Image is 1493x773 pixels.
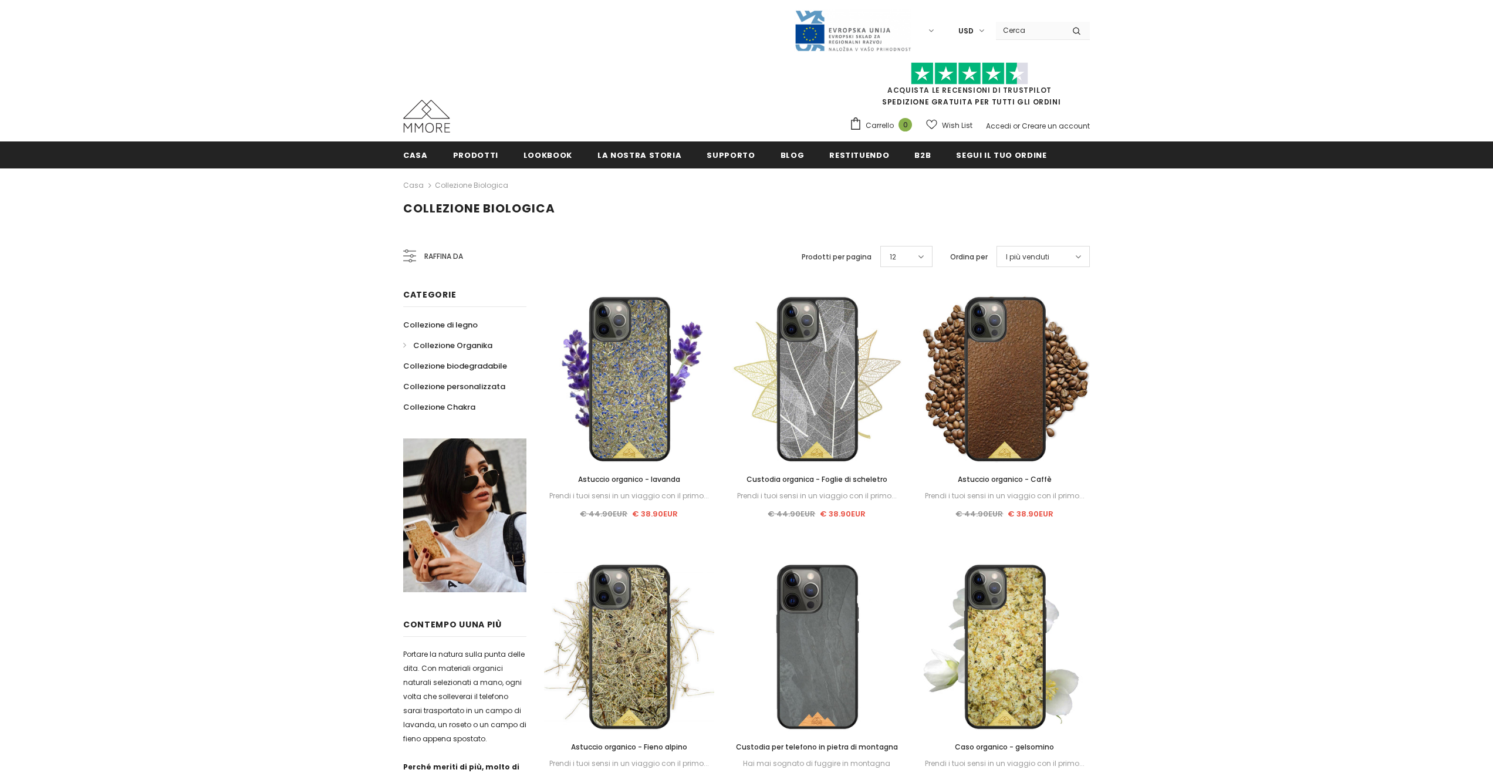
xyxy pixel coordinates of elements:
[890,251,896,263] span: 12
[544,757,714,770] div: Prendi i tuoi sensi in un viaggio con il primo...
[403,335,492,356] a: Collezione Organika
[403,289,456,301] span: Categorie
[996,22,1063,39] input: Search Site
[1008,508,1053,519] span: € 38.90EUR
[926,115,972,136] a: Wish List
[403,356,507,376] a: Collezione biodegradabile
[523,150,572,161] span: Lookbook
[794,9,911,52] img: Javni Razpis
[707,150,755,161] span: supporto
[424,250,463,263] span: Raffina da
[746,474,887,484] span: Custodia organica - Foglie di scheletro
[453,141,498,168] a: Prodotti
[435,180,508,190] a: Collezione biologica
[403,319,478,330] span: Collezione di legno
[781,150,805,161] span: Blog
[403,647,526,746] p: Portare la natura sulla punta delle dita. Con materiali organici naturali selezionati a mano, ogn...
[403,100,450,133] img: Casi MMORE
[849,117,918,134] a: Carrello 0
[580,508,627,519] span: € 44.90EUR
[866,120,894,131] span: Carrello
[887,85,1052,95] a: Acquista le recensioni di TrustPilot
[403,150,428,161] span: Casa
[829,150,889,161] span: Restituendo
[403,397,475,417] a: Collezione Chakra
[898,118,912,131] span: 0
[911,62,1028,85] img: Fidati di Pilot Stars
[955,508,1003,519] span: € 44.90EUR
[732,473,902,486] a: Custodia organica - Foglie di scheletro
[403,141,428,168] a: Casa
[794,25,911,35] a: Javni Razpis
[802,251,872,263] label: Prodotti per pagina
[453,150,498,161] span: Prodotti
[413,340,492,351] span: Collezione Organika
[956,150,1046,161] span: Segui il tuo ordine
[958,474,1052,484] span: Astuccio organico - Caffè
[544,490,714,502] div: Prendi i tuoi sensi in un viaggio con il primo...
[920,741,1090,754] a: Caso organico - gelsomino
[1013,121,1020,131] span: or
[403,381,505,392] span: Collezione personalizzata
[403,315,478,335] a: Collezione di legno
[768,508,815,519] span: € 44.90EUR
[571,742,687,752] span: Astuccio organico - Fieno alpino
[950,251,988,263] label: Ordina per
[914,150,931,161] span: B2B
[1022,121,1090,131] a: Creare un account
[958,25,974,37] span: USD
[849,67,1090,107] span: SPEDIZIONE GRATUITA PER TUTTI GLI ORDINI
[920,490,1090,502] div: Prendi i tuoi sensi in un viaggio con il primo...
[942,120,972,131] span: Wish List
[403,178,424,193] a: Casa
[956,141,1046,168] a: Segui il tuo ordine
[920,757,1090,770] div: Prendi i tuoi sensi in un viaggio con il primo...
[597,150,681,161] span: La nostra storia
[578,474,680,484] span: Astuccio organico - lavanda
[523,141,572,168] a: Lookbook
[820,508,866,519] span: € 38.90EUR
[732,741,902,754] a: Custodia per telefono in pietra di montagna
[955,742,1054,752] span: Caso organico - gelsomino
[632,508,678,519] span: € 38.90EUR
[544,473,714,486] a: Astuccio organico - lavanda
[597,141,681,168] a: La nostra storia
[403,376,505,397] a: Collezione personalizzata
[736,742,898,752] span: Custodia per telefono in pietra di montagna
[781,141,805,168] a: Blog
[544,741,714,754] a: Astuccio organico - Fieno alpino
[707,141,755,168] a: supporto
[732,490,902,502] div: Prendi i tuoi sensi in un viaggio con il primo...
[1006,251,1049,263] span: I più venduti
[986,121,1011,131] a: Accedi
[829,141,889,168] a: Restituendo
[914,141,931,168] a: B2B
[403,619,502,630] span: contempo uUna più
[403,360,507,372] span: Collezione biodegradabile
[403,200,555,217] span: Collezione biologica
[403,401,475,413] span: Collezione Chakra
[920,473,1090,486] a: Astuccio organico - Caffè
